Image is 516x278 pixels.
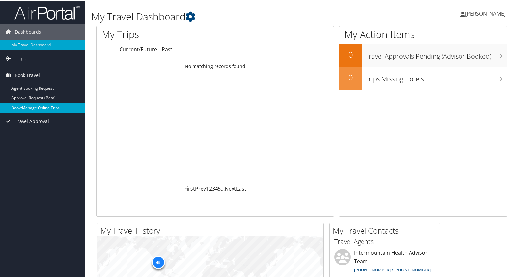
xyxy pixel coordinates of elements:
[365,48,507,60] h3: Travel Approvals Pending (Advisor Booked)
[91,9,372,23] h1: My Travel Dashboard
[339,27,507,41] h1: My Action Items
[365,71,507,83] h3: Trips Missing Hotels
[102,27,230,41] h1: My Trips
[152,255,165,268] div: 45
[221,184,225,192] span: …
[195,184,206,192] a: Prev
[460,3,512,23] a: [PERSON_NAME]
[15,66,40,83] span: Book Travel
[97,60,334,72] td: No matching records found
[236,184,246,192] a: Last
[354,266,431,272] a: [PHONE_NUMBER] / [PHONE_NUMBER]
[206,184,209,192] a: 1
[14,4,80,20] img: airportal-logo.png
[15,113,49,129] span: Travel Approval
[162,45,172,52] a: Past
[209,184,212,192] a: 2
[100,224,323,235] h2: My Travel History
[339,71,362,82] h2: 0
[339,43,507,66] a: 0Travel Approvals Pending (Advisor Booked)
[15,50,26,66] span: Trips
[334,236,435,246] h3: Travel Agents
[339,66,507,89] a: 0Trips Missing Hotels
[465,9,506,17] span: [PERSON_NAME]
[15,23,41,40] span: Dashboards
[333,224,440,235] h2: My Travel Contacts
[225,184,236,192] a: Next
[215,184,218,192] a: 4
[212,184,215,192] a: 3
[184,184,195,192] a: First
[218,184,221,192] a: 5
[120,45,157,52] a: Current/Future
[339,48,362,60] h2: 0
